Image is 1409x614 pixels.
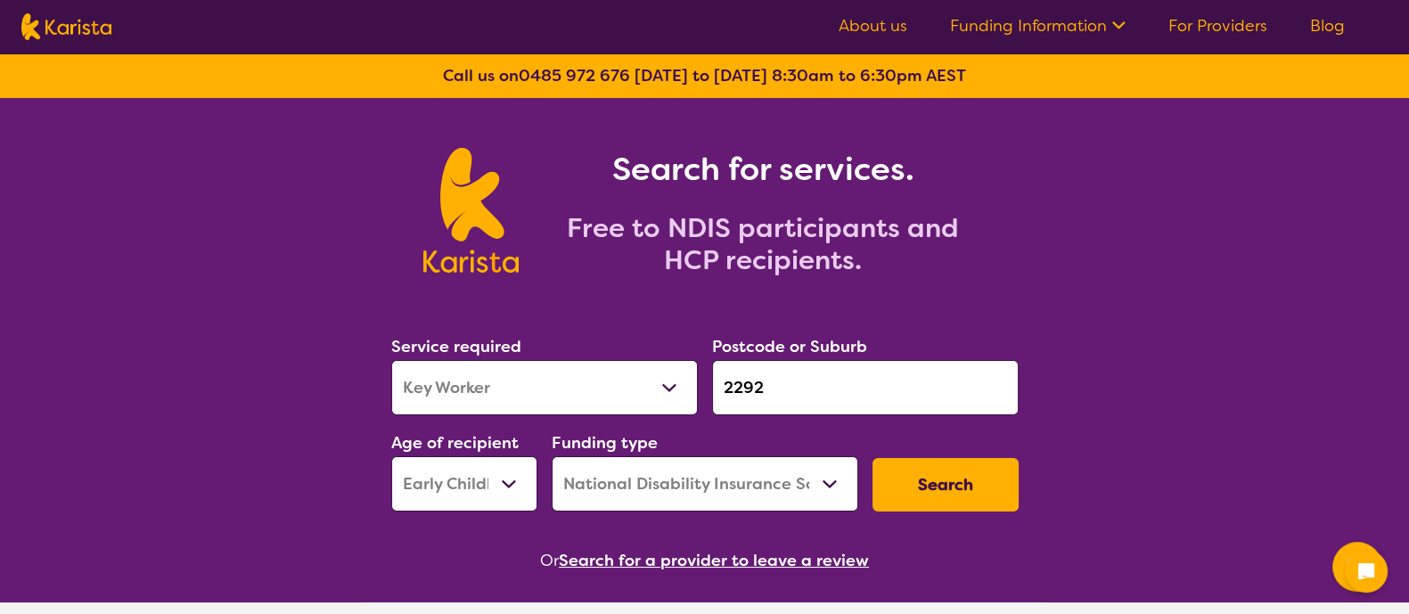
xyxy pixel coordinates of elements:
[839,15,907,37] a: About us
[1168,15,1267,37] a: For Providers
[950,15,1126,37] a: Funding Information
[443,65,966,86] b: Call us on [DATE] to [DATE] 8:30am to 6:30pm AEST
[1332,542,1382,592] button: Channel Menu
[391,336,521,357] label: Service required
[712,336,867,357] label: Postcode or Suburb
[552,432,658,454] label: Funding type
[540,547,559,574] span: Or
[1310,15,1345,37] a: Blog
[712,360,1019,415] input: Type
[872,458,1019,512] button: Search
[540,148,986,191] h1: Search for services.
[21,13,111,40] img: Karista logo
[391,432,519,454] label: Age of recipient
[540,212,986,276] h2: Free to NDIS participants and HCP recipients.
[559,547,869,574] button: Search for a provider to leave a review
[519,65,630,86] a: 0485 972 676
[423,148,519,273] img: Karista logo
